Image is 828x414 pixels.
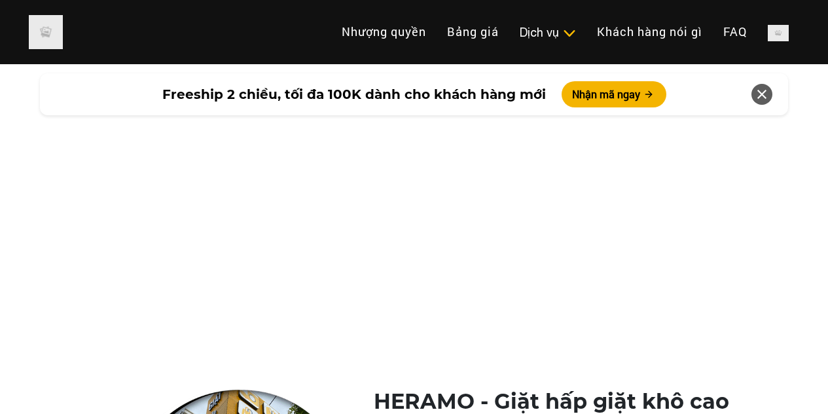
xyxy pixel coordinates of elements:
button: Nhận mã ngay [562,81,666,107]
img: subToggleIcon [562,27,576,40]
a: Nhượng quyền [331,18,437,46]
div: Dịch vụ [520,24,576,41]
a: Khách hàng nói gì [586,18,713,46]
span: Freeship 2 chiều, tối đa 100K dành cho khách hàng mới [162,85,546,104]
a: FAQ [713,18,757,46]
a: Bảng giá [437,18,509,46]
